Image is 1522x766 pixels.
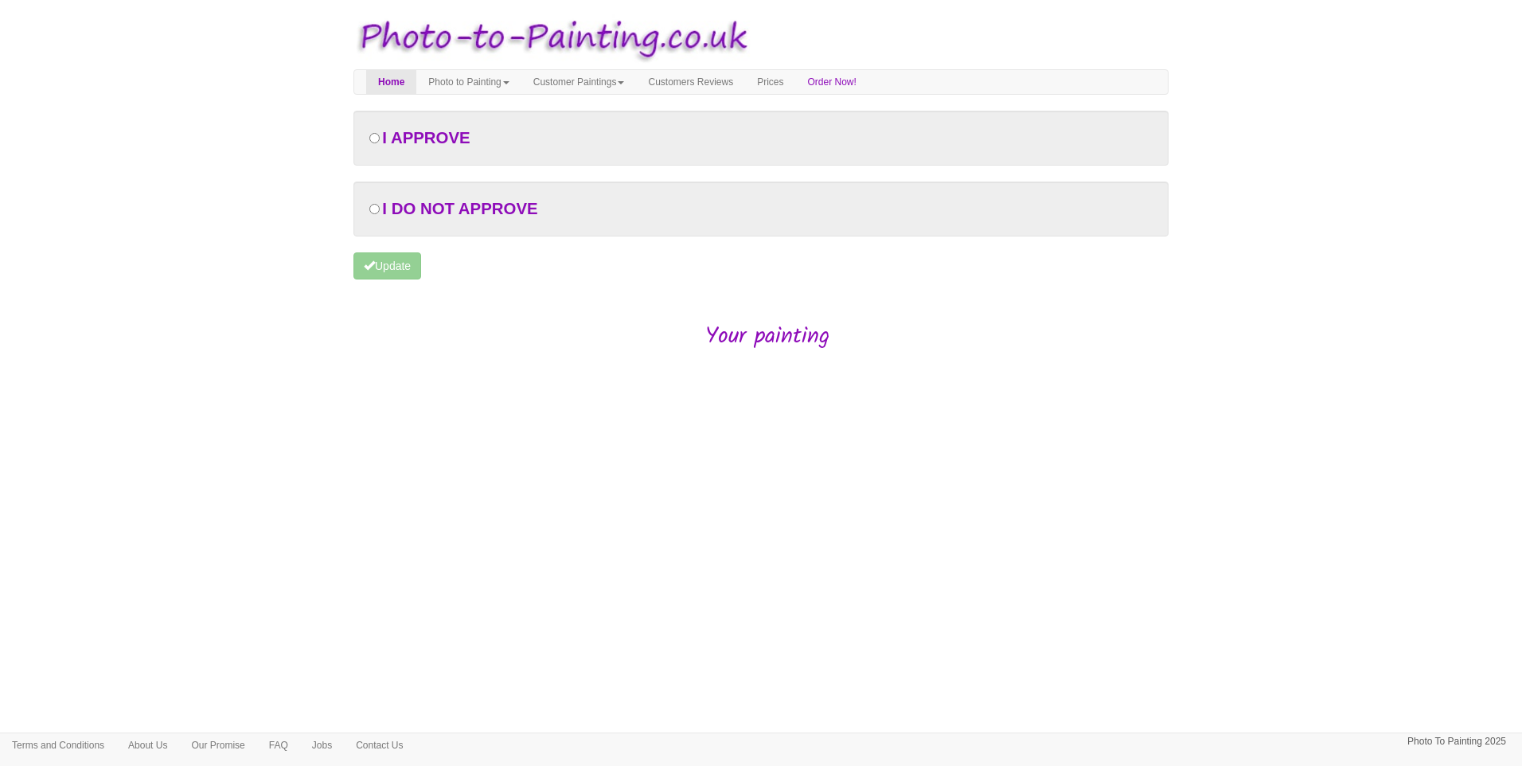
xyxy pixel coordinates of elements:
[521,70,637,94] a: Customer Paintings
[416,70,521,94] a: Photo to Painting
[257,733,300,757] a: FAQ
[116,733,179,757] a: About Us
[344,733,415,757] a: Contact Us
[382,200,537,217] span: I DO NOT APPROVE
[713,369,809,391] iframe: fb:like Facebook Social Plugin
[745,70,795,94] a: Prices
[345,8,753,69] img: Photo to Painting
[382,129,470,147] span: I APPROVE
[179,733,256,757] a: Our Promise
[365,325,1169,350] h2: Your painting
[1407,733,1506,750] p: Photo To Painting 2025
[300,733,344,757] a: Jobs
[636,70,745,94] a: Customers Reviews
[366,70,416,94] a: Home
[796,70,868,94] a: Order Now!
